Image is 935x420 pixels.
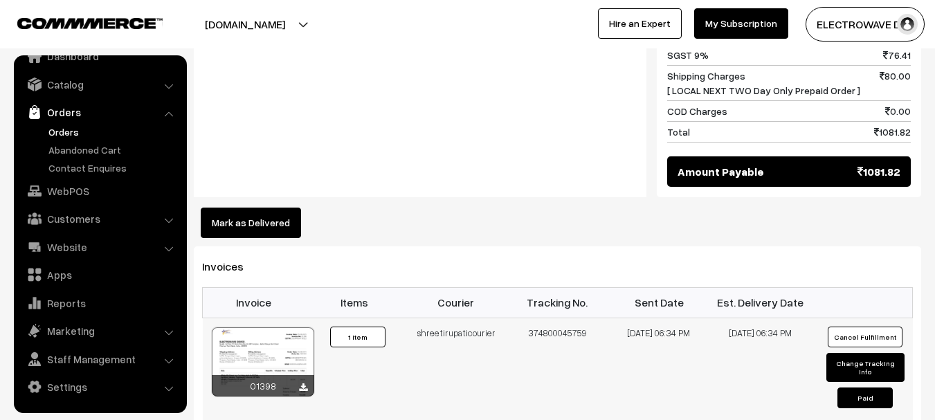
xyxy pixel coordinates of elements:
[17,179,182,203] a: WebPOS
[156,7,334,42] button: [DOMAIN_NAME]
[45,161,182,175] a: Contact Enquires
[885,104,911,118] span: 0.00
[202,259,260,273] span: Invoices
[857,163,900,180] span: 1081.82
[806,7,925,42] button: ELECTROWAVE DE…
[826,353,905,382] button: Change Tracking Info
[880,69,911,98] span: 80.00
[17,100,182,125] a: Orders
[17,291,182,316] a: Reports
[897,14,918,35] img: user
[828,327,902,347] button: Cancel Fulfillment
[667,125,690,139] span: Total
[17,235,182,259] a: Website
[667,48,709,62] span: SGST 9%
[17,44,182,69] a: Dashboard
[874,125,911,139] span: 1081.82
[667,104,727,118] span: COD Charges
[694,8,788,39] a: My Subscription
[212,375,314,396] div: 01398
[608,287,710,318] th: Sent Date
[17,347,182,372] a: Staff Management
[17,374,182,399] a: Settings
[507,287,608,318] th: Tracking No.
[45,143,182,157] a: Abandoned Cart
[17,206,182,231] a: Customers
[330,327,385,347] button: 1 Item
[203,287,305,318] th: Invoice
[678,163,764,180] span: Amount Payable
[201,208,301,238] button: Mark as Delivered
[837,387,893,408] button: Paid
[17,72,182,97] a: Catalog
[17,262,182,287] a: Apps
[45,125,182,139] a: Orders
[304,287,406,318] th: Items
[598,8,682,39] a: Hire an Expert
[17,18,163,28] img: COMMMERCE
[406,287,507,318] th: Courier
[709,287,811,318] th: Est. Delivery Date
[883,48,911,62] span: 76.41
[667,69,860,98] span: Shipping Charges [ LOCAL NEXT TWO Day Only Prepaid Order ]
[17,14,138,30] a: COMMMERCE
[17,318,182,343] a: Marketing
